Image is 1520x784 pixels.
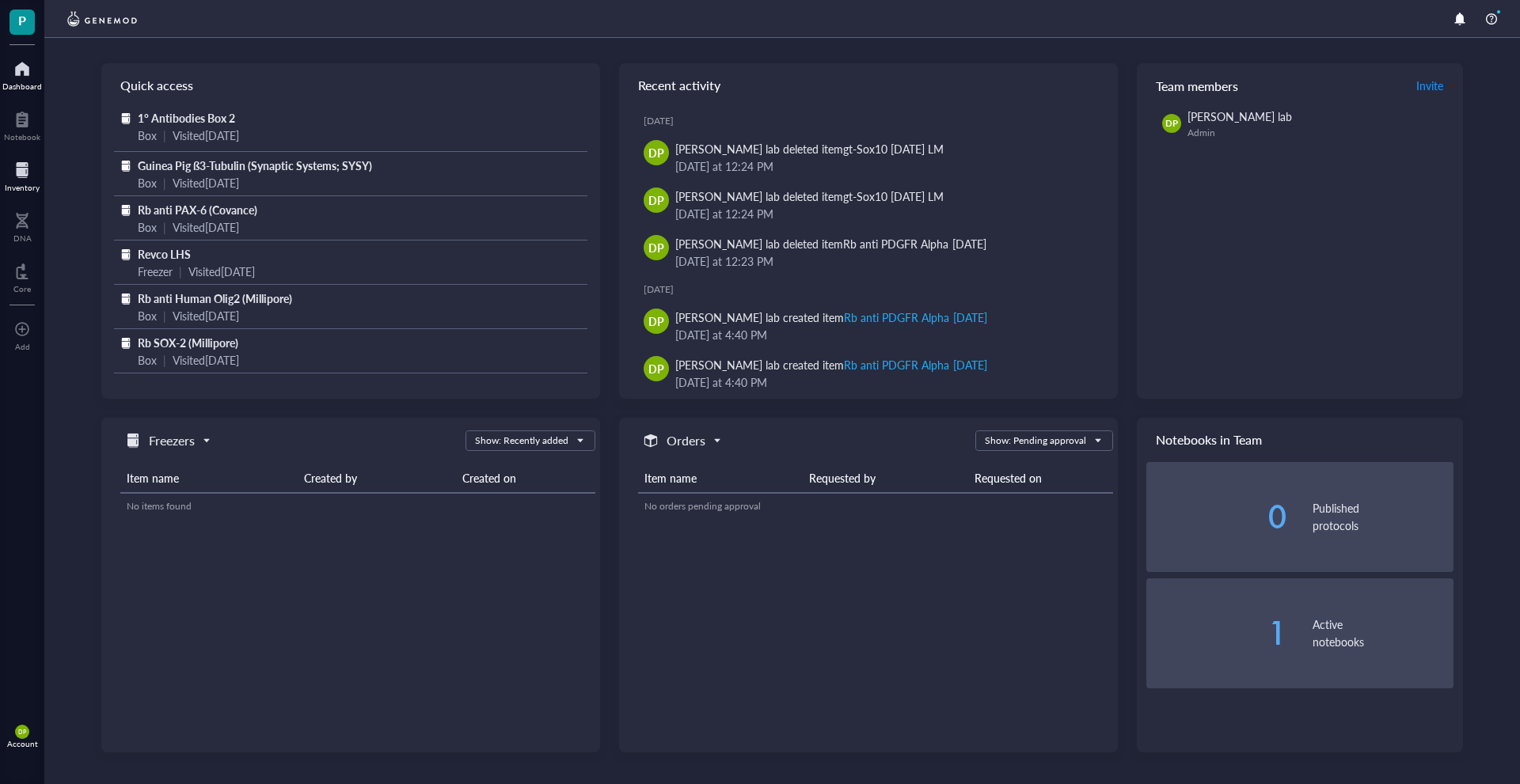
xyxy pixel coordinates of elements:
div: No orders pending approval [644,499,1107,513]
th: Requested on [968,464,1113,493]
a: DP[PERSON_NAME] lab created itemRb anti PDGFR Alpha [DATE][DATE] at 4:40 PM [632,302,1105,350]
div: Visited [DATE] [173,174,239,191]
a: Inventory [5,157,40,192]
div: Visited [DATE] [173,218,239,236]
span: DP [648,360,664,377]
div: [PERSON_NAME] lab created item [675,309,987,326]
span: Rb anti Human Olig2 (Millipore) [138,290,292,306]
div: | [163,127,166,144]
th: Created by [298,464,456,493]
div: DNA [13,233,32,243]
div: | [163,174,166,191]
div: | [163,351,166,369]
div: Visited [DATE] [188,263,255,280]
div: Notebook [4,132,40,142]
span: 1° Antibodies Box 2 [138,110,235,126]
div: Dashboard [2,81,42,91]
span: Revco LHS [138,246,191,262]
div: Show: Pending approval [985,434,1086,448]
div: Box [138,174,157,191]
div: Visited [DATE] [173,127,239,144]
div: No items found [127,499,589,513]
th: Item name [120,464,298,493]
th: Item name [638,464,803,493]
span: DP [18,729,26,736]
span: Rb SOX-2 (Millipore) [138,335,238,350]
div: | [163,307,166,324]
span: DP [648,144,664,161]
div: Core [13,284,31,294]
div: [DATE] at 12:24 PM [675,205,1092,222]
div: [DATE] at 4:40 PM [675,326,1092,343]
div: [PERSON_NAME] lab deleted item [675,140,944,157]
span: DP [648,191,664,209]
a: DP[PERSON_NAME] lab created itemRb anti PDGFR Alpha [DATE][DATE] at 4:40 PM [632,350,1105,397]
div: gt-Sox10 [DATE] LM [843,141,944,157]
div: Inventory [5,183,40,192]
div: gt-Sox10 [DATE] LM [843,188,944,204]
div: Recent activity [619,63,1118,108]
div: Box [138,351,157,369]
div: Published protocols [1313,499,1453,534]
div: Visited [DATE] [173,351,239,369]
div: 0 [1146,501,1287,532]
span: P [18,10,26,30]
img: genemod-logo [63,9,141,28]
div: [PERSON_NAME] lab deleted item [675,187,944,205]
h5: Freezers [149,431,195,450]
div: Admin [1187,127,1447,139]
div: [DATE] [644,283,1105,296]
div: | [179,263,182,280]
span: Guinea Pig ß3-Tubulin (Synaptic Systems; SYSY) [138,157,372,173]
div: Box [138,218,157,236]
div: [DATE] at 12:24 PM [675,157,1092,175]
div: | [163,218,166,236]
div: Box [138,127,157,144]
div: Notebooks in Team [1137,418,1463,462]
th: Created on [456,464,595,493]
div: Rb anti PDGFR Alpha [DATE] [844,309,986,325]
span: Invite [1416,78,1443,93]
div: [PERSON_NAME] lab deleted item [675,235,986,252]
div: Freezer [138,263,173,280]
div: Visited [DATE] [173,307,239,324]
div: Active notebooks [1313,615,1453,650]
div: Rb anti PDGFR Alpha [DATE] [844,357,986,373]
div: [DATE] [644,115,1105,127]
span: [PERSON_NAME] lab [1187,108,1292,124]
span: DP [648,239,664,256]
th: Requested by [803,464,967,493]
div: [DATE] at 4:40 PM [675,373,1092,391]
div: [PERSON_NAME] lab created item [675,356,987,373]
span: Rb anti PAX-6 (Covance) [138,202,257,218]
span: DP [1165,117,1177,131]
div: Box [138,307,157,324]
div: Account [7,739,38,748]
div: 1 [1146,617,1287,649]
a: Core [13,259,31,294]
a: DNA [13,208,32,243]
div: Team members [1137,63,1463,108]
div: [DATE] at 12:23 PM [675,252,1092,270]
span: DP [648,312,664,330]
a: Notebook [4,107,40,142]
div: Rb anti PDGFR Alpha [DATE] [843,236,986,252]
h5: Orders [667,431,705,450]
div: Quick access [101,63,600,108]
div: Show: Recently added [475,434,568,448]
div: Add [15,342,30,351]
button: Invite [1415,73,1444,98]
a: Dashboard [2,56,42,91]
